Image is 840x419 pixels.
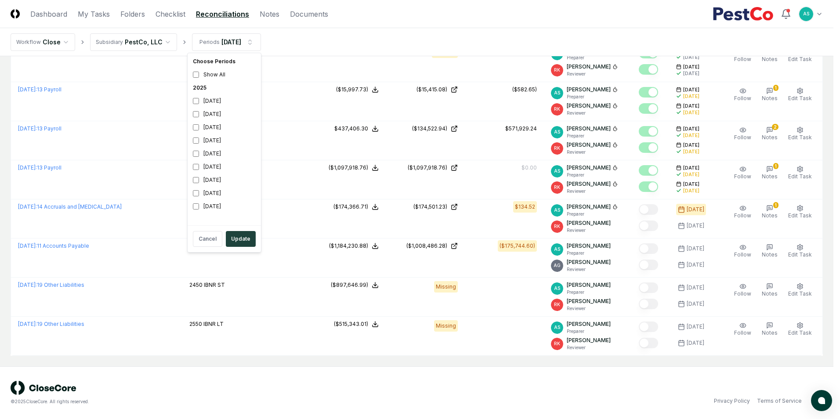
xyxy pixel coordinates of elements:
div: [DATE] [189,108,259,121]
div: [DATE] [189,160,259,173]
button: Cancel [193,231,222,247]
div: 2025 [189,81,259,94]
div: [DATE] [189,187,259,200]
button: Update [226,231,256,247]
div: Show All [189,68,259,81]
div: [DATE] [189,94,259,108]
div: [DATE] [189,134,259,147]
div: [DATE] [189,121,259,134]
div: Choose Periods [189,55,259,68]
div: [DATE] [189,147,259,160]
div: [DATE] [189,200,259,213]
div: [DATE] [189,173,259,187]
